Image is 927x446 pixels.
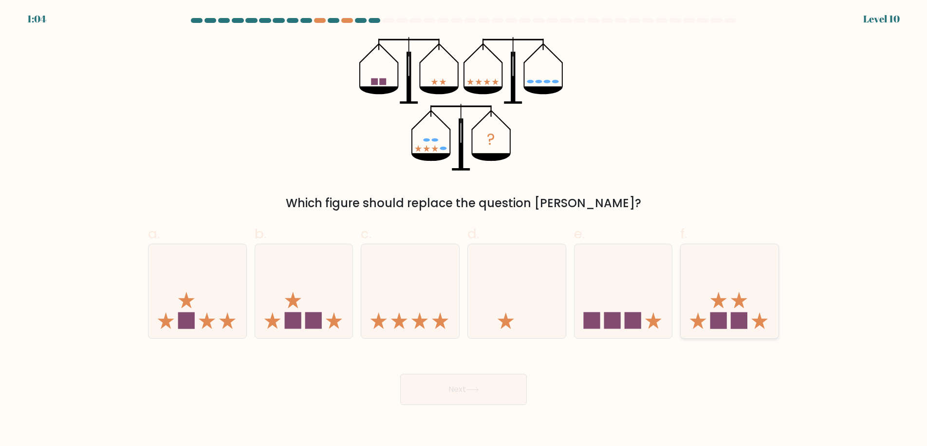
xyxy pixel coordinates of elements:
button: Next [400,374,527,405]
div: Which figure should replace the question [PERSON_NAME]? [154,194,773,212]
tspan: ? [487,129,495,151]
span: f. [680,224,687,243]
span: a. [148,224,160,243]
div: 1:04 [27,12,46,26]
span: d. [467,224,479,243]
span: c. [361,224,371,243]
span: b. [255,224,266,243]
div: Level 10 [863,12,900,26]
span: e. [574,224,585,243]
